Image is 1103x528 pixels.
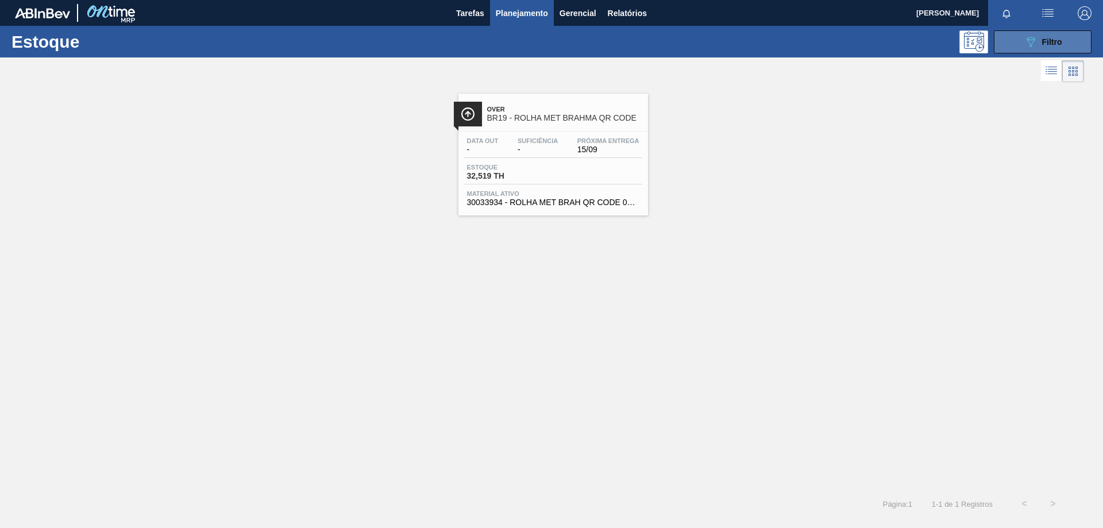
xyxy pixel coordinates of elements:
span: Próxima Entrega [577,137,639,144]
span: - [518,145,558,154]
span: Gerencial [560,6,596,20]
span: Estoque [467,164,547,171]
div: Pogramando: nenhum usuário selecionado [959,30,988,53]
img: userActions [1041,6,1055,20]
span: BR19 - ROLHA MET BRAHMA QR CODE [487,114,642,122]
div: Visão em Lista [1041,60,1062,82]
span: 15/09 [577,145,639,154]
button: Filtro [994,30,1092,53]
h1: Estoque [11,35,183,48]
span: 32,519 TH [467,172,547,180]
span: Filtro [1042,37,1062,47]
img: Logout [1078,6,1092,20]
img: Ícone [461,107,475,121]
span: 1 - 1 de 1 Registros [930,500,993,508]
button: < [1010,490,1039,518]
button: Notificações [988,5,1025,21]
span: Material ativo [467,190,639,197]
span: Página : 1 [883,500,912,508]
span: Relatórios [608,6,647,20]
span: 30033934 - ROLHA MET BRAH QR CODE 021CX105 [467,198,639,207]
button: > [1039,490,1067,518]
a: ÍconeOverBR19 - ROLHA MET BRAHMA QR CODEData out-Suficiência-Próxima Entrega15/09Estoque32,519 TH... [450,85,654,215]
img: TNhmsLtSVTkK8tSr43FrP2fwEKptu5GPRR3wAAAABJRU5ErkJggg== [15,8,70,18]
span: Planejamento [496,6,548,20]
span: Suficiência [518,137,558,144]
span: Data out [467,137,499,144]
div: Visão em Cards [1062,60,1084,82]
span: Tarefas [456,6,484,20]
span: Over [487,106,642,113]
span: - [467,145,499,154]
